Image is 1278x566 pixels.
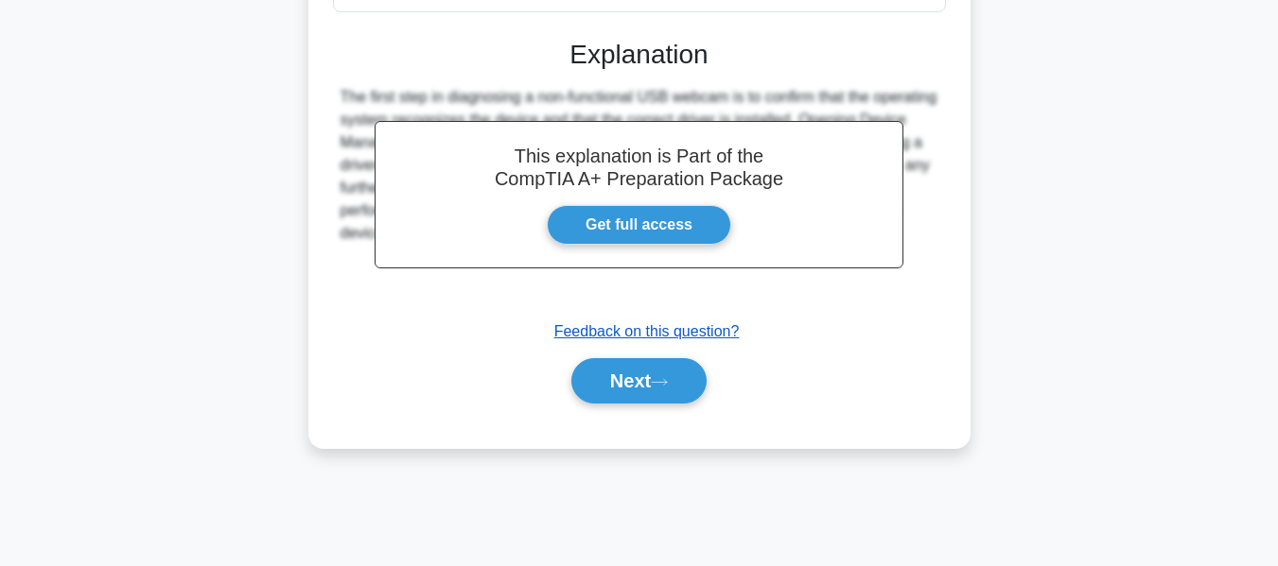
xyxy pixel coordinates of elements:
[344,39,935,71] h3: Explanation
[341,86,938,245] div: The first step in diagnosing a non-functional USB webcam is to confirm that the operating system ...
[547,205,731,245] a: Get full access
[554,323,740,339] a: Feedback on this question?
[571,358,707,403] button: Next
